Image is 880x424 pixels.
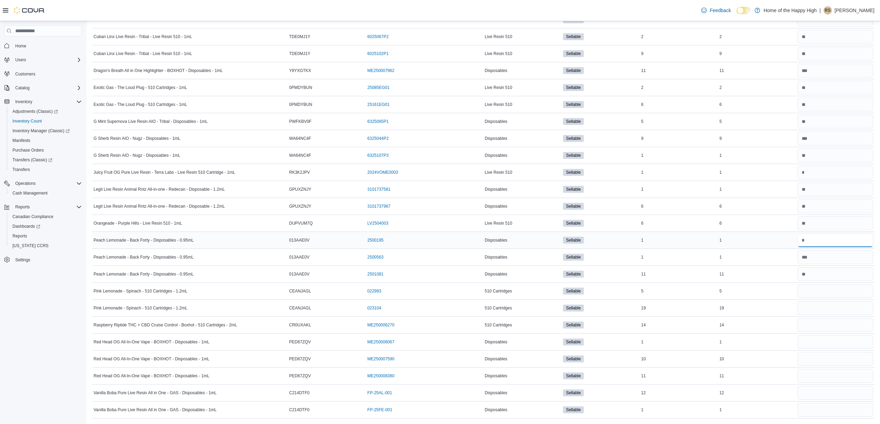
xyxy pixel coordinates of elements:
[10,117,82,125] span: Inventory Count
[12,256,33,264] a: Settings
[289,34,310,39] span: TDE0MJ1Y
[640,287,718,295] div: 5
[718,406,796,414] div: 1
[289,102,313,107] span: 0PMDYBUN
[485,102,512,107] span: Live Resin 510
[485,390,507,396] span: Disposables
[289,288,311,294] span: CEANJAGL
[640,389,718,397] div: 12
[718,321,796,329] div: 14
[563,50,584,57] span: Sellable
[12,203,33,211] button: Reports
[94,305,187,311] span: Pink Lemonade - Spinach - 510 Cartridges - 1.2mL
[7,165,85,174] button: Transfers
[566,152,581,159] span: Sellable
[12,224,40,229] span: Dashboards
[289,271,310,277] span: 013AAE0V
[1,83,85,93] button: Catalog
[485,237,507,243] span: Disposables
[94,271,194,277] span: Peach Lemonade - Back Forty - Disposables - 0.95mL
[566,373,581,379] span: Sellable
[10,146,82,154] span: Purchase Orders
[566,322,581,328] span: Sellable
[640,355,718,363] div: 10
[14,7,45,14] img: Cova
[566,390,581,396] span: Sellable
[764,6,817,15] p: Home of the Happy High
[566,169,581,175] span: Sellable
[566,118,581,125] span: Sellable
[12,138,30,143] span: Manifests
[485,271,507,277] span: Disposables
[485,356,507,362] span: Disposables
[485,305,512,311] span: 510 Cartridges
[367,288,381,294] a: 022993
[94,254,194,260] span: Peach Lemonade - Back Forty - Disposables - 0.95mL
[10,222,82,231] span: Dashboards
[640,134,718,143] div: 9
[640,270,718,278] div: 11
[12,42,29,50] a: Home
[10,189,50,197] a: Cash Management
[10,127,82,135] span: Inventory Manager (Classic)
[94,373,209,379] span: Red Head OG All-In-One Vape - BOXHOT - Disposables - 1mL
[566,407,581,413] span: Sellable
[640,372,718,380] div: 11
[1,97,85,107] button: Inventory
[289,356,311,362] span: PED67ZQV
[718,355,796,363] div: 10
[289,390,310,396] span: C214DTF0
[10,107,61,116] a: Adjustments (Classic)
[12,84,32,92] button: Catalog
[10,213,56,221] a: Canadian Compliance
[640,33,718,41] div: 2
[566,203,581,209] span: Sellable
[10,189,82,197] span: Cash Management
[94,237,194,243] span: Peach Lemonade - Back Forty - Disposables - 0.95mL
[566,271,581,277] span: Sellable
[7,212,85,222] button: Canadian Compliance
[94,136,181,141] span: G Sherb Resin AIO - Nugz - Disposables - 1mL
[7,136,85,145] button: Manifests
[563,355,584,362] span: Sellable
[485,288,512,294] span: 510 Cartridges
[367,220,388,226] a: LV2504003
[289,51,310,56] span: TDE0MJ1Y
[15,43,26,49] span: Home
[7,222,85,231] a: Dashboards
[566,288,581,294] span: Sellable
[485,136,507,141] span: Disposables
[367,322,394,328] a: ME250006270
[367,204,390,209] a: 3101737967
[718,236,796,244] div: 1
[12,203,82,211] span: Reports
[7,231,85,241] button: Reports
[640,49,718,58] div: 9
[563,288,584,295] span: Sellable
[566,84,581,91] span: Sellable
[7,126,85,136] a: Inventory Manager (Classic)
[640,219,718,227] div: 6
[367,271,384,277] a: 2501081
[563,389,584,396] span: Sellable
[289,339,311,345] span: PED67ZQV
[367,34,388,39] a: 6025067P2
[563,271,584,278] span: Sellable
[485,153,507,158] span: Disposables
[718,338,796,346] div: 1
[1,179,85,188] button: Operations
[289,373,311,379] span: PED67ZQV
[7,155,85,165] a: Transfers (Classic)
[566,135,581,142] span: Sellable
[10,232,30,240] a: Reports
[718,83,796,92] div: 2
[289,407,310,413] span: C214DTF0
[367,102,389,107] a: 25161EG01
[640,100,718,109] div: 6
[1,202,85,212] button: Reports
[485,119,507,124] span: Disposables
[566,51,581,57] span: Sellable
[94,356,209,362] span: Red Head OG All-In-One Vape - BOXHOT - Disposables - 1mL
[640,236,718,244] div: 1
[485,51,512,56] span: Live Resin 510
